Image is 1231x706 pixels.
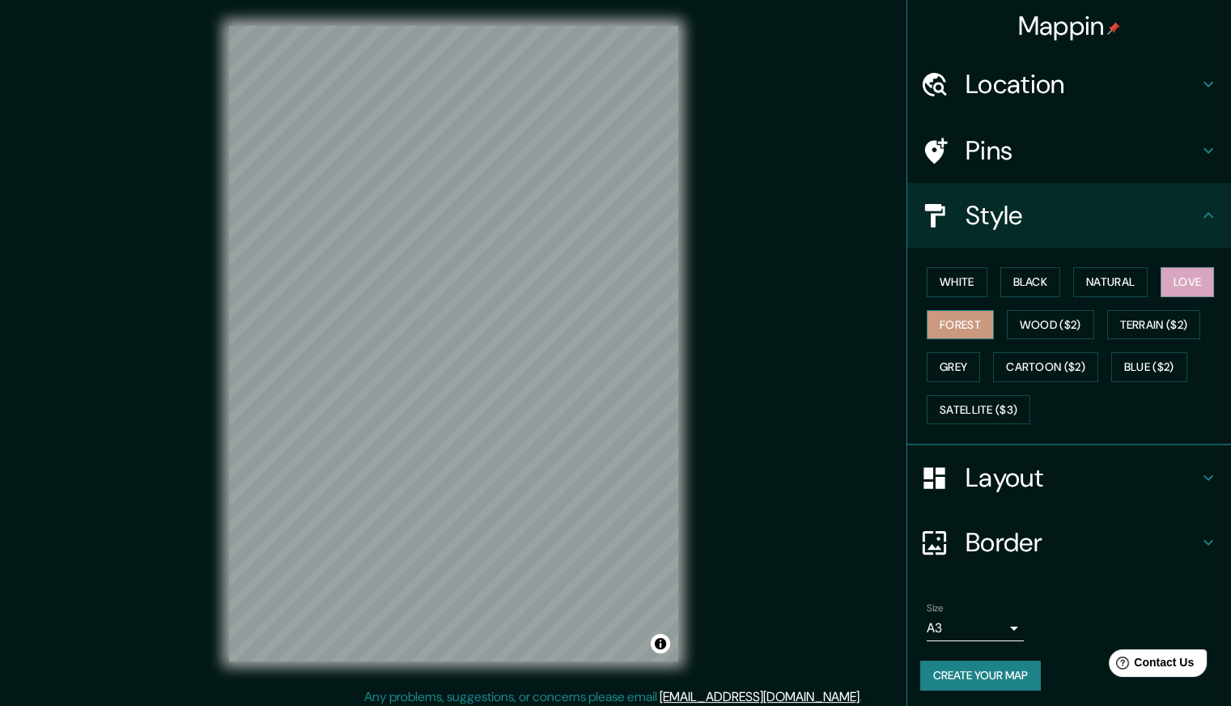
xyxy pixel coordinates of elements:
[651,634,670,653] button: Toggle attribution
[907,183,1231,248] div: Style
[927,602,944,615] label: Size
[1018,10,1121,42] h4: Mappin
[966,134,1199,167] h4: Pins
[1073,267,1148,297] button: Natural
[1107,22,1120,35] img: pin-icon.png
[229,26,678,661] canvas: Map
[907,118,1231,183] div: Pins
[1111,352,1187,382] button: Blue ($2)
[927,310,994,340] button: Forest
[927,395,1030,425] button: Satellite ($3)
[1087,643,1213,688] iframe: Help widget launcher
[907,445,1231,510] div: Layout
[1000,267,1061,297] button: Black
[1007,310,1094,340] button: Wood ($2)
[660,688,860,705] a: [EMAIL_ADDRESS][DOMAIN_NAME]
[907,510,1231,575] div: Border
[966,199,1199,232] h4: Style
[927,352,980,382] button: Grey
[966,461,1199,494] h4: Layout
[966,68,1199,100] h4: Location
[993,352,1098,382] button: Cartoon ($2)
[966,526,1199,559] h4: Border
[927,615,1024,641] div: A3
[1107,310,1201,340] button: Terrain ($2)
[907,52,1231,117] div: Location
[927,267,987,297] button: White
[1161,267,1214,297] button: Love
[920,661,1041,691] button: Create your map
